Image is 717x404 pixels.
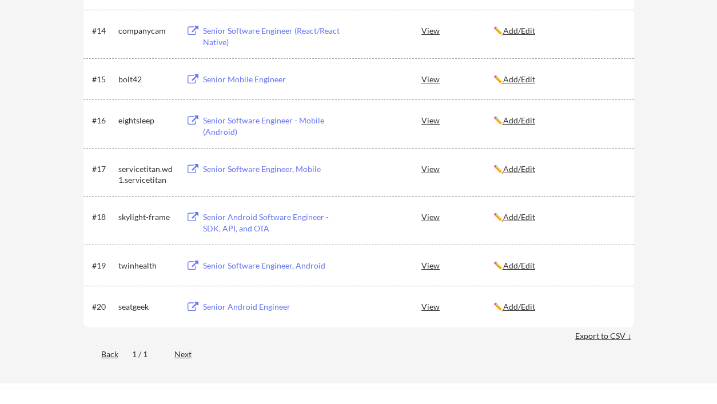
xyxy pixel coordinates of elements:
[174,349,205,360] div: Next
[421,20,493,41] div: View
[503,302,535,311] u: Add/Edit
[503,26,535,35] u: Add/Edit
[118,211,176,223] div: skylight-frame
[92,115,114,126] div: #16
[421,296,493,317] div: View
[421,110,493,130] div: View
[118,115,176,126] div: eightsleep
[421,206,493,227] div: View
[203,115,345,137] div: Senior Software Engineer - Mobile (Android)
[203,163,345,175] div: Senior Software Engineer, Mobile
[575,330,634,342] div: Export to CSV ↓
[92,163,114,175] div: #17
[118,163,176,186] div: servicetitan.wd1.servicetitan
[503,164,535,174] u: Add/Edit
[493,25,624,37] div: ✏️
[92,74,114,85] div: #15
[503,261,535,270] u: Add/Edit
[203,260,345,271] div: Senior Software Engineer, Android
[493,163,624,175] div: ✏️
[83,349,118,360] div: Back
[493,211,624,223] div: ✏️
[118,301,176,313] div: seatgeek
[503,74,535,84] u: Add/Edit
[203,211,345,234] div: Senior Android Software Engineer - SDK, API, and OTA
[493,301,624,313] div: ✏️
[503,115,535,125] u: Add/Edit
[92,211,114,223] div: #18
[203,25,345,47] div: Senior Software Engineer (React/React Native)
[92,260,114,271] div: #19
[118,74,176,85] div: bolt42
[203,74,345,85] div: Senior Mobile Engineer
[92,301,114,313] div: #20
[493,74,624,85] div: ✏️
[493,115,624,126] div: ✏️
[421,158,493,179] div: View
[118,260,176,271] div: twinhealth
[92,25,114,37] div: #14
[203,301,345,313] div: Senior Android Engineer
[118,25,176,37] div: companycam
[493,260,624,271] div: ✏️
[132,349,161,360] div: 1 / 1
[503,212,535,222] u: Add/Edit
[421,69,493,89] div: View
[421,255,493,275] div: View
